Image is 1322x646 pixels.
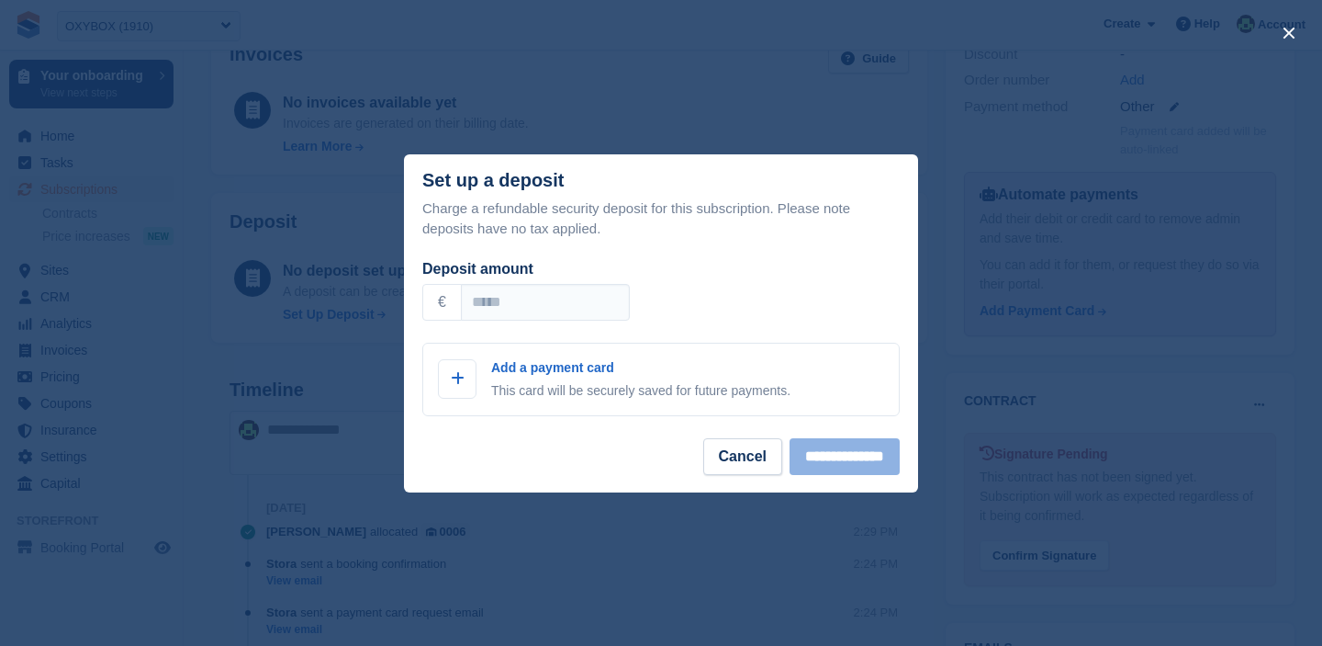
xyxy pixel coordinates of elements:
p: Charge a refundable security deposit for this subscription. Please note deposits have no tax appl... [422,198,900,240]
p: This card will be securely saved for future payments. [491,381,790,401]
label: Deposit amount [422,261,533,277]
p: Add a payment card [491,358,790,378]
button: close [1274,18,1304,48]
a: Add a payment card This card will be securely saved for future payments. [422,343,900,416]
button: Cancel [703,438,782,475]
div: Set up a deposit [422,170,564,191]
